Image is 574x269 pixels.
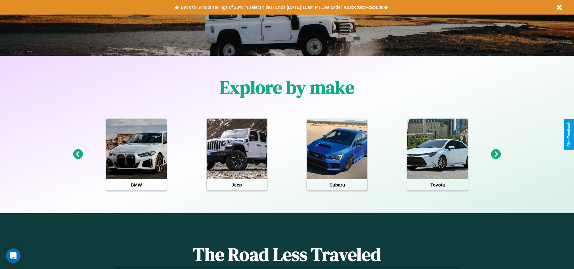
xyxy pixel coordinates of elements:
[106,179,167,190] h4: BMW
[179,3,343,12] button: Back to School savings of 20% in select cities! Ends [DATE] 10am PT.Use code:
[207,179,267,190] h4: Jeep
[343,5,384,10] b: BACK2SCHOOL20
[115,242,459,267] h1: The Road Less Traveled
[407,179,468,190] h4: Toyota
[220,75,354,100] h1: Explore by make
[6,248,21,263] div: Open Intercom Messenger
[307,179,367,190] h4: Subaru
[567,122,571,147] div: Give Feedback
